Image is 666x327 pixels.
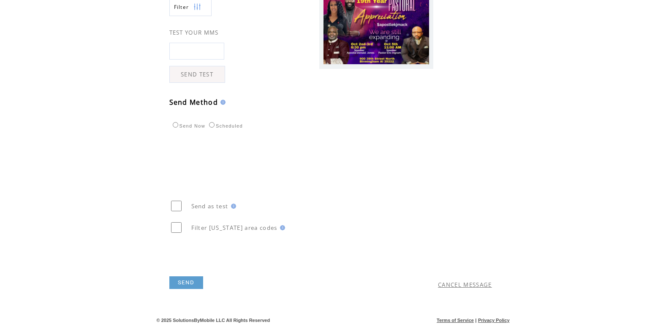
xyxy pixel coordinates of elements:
input: Send Now [173,122,178,128]
img: help.gif [277,225,285,230]
span: Filter [US_STATE] area codes [191,224,277,232]
a: SEND [169,276,203,289]
a: Privacy Policy [478,318,510,323]
span: Send Method [169,98,218,107]
a: CANCEL MESSAGE [438,281,492,289]
span: | [475,318,476,323]
img: help.gif [228,204,236,209]
input: Scheduled [209,122,215,128]
a: Terms of Service [437,318,474,323]
span: © 2025 SolutionsByMobile LLC All Rights Reserved [157,318,270,323]
label: Scheduled [207,123,243,128]
span: TEST YOUR MMS [169,29,219,36]
label: Send Now [171,123,205,128]
img: help.gif [218,100,226,105]
a: SEND TEST [169,66,225,83]
span: Send as test [191,202,228,210]
span: Show filters [174,3,189,11]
